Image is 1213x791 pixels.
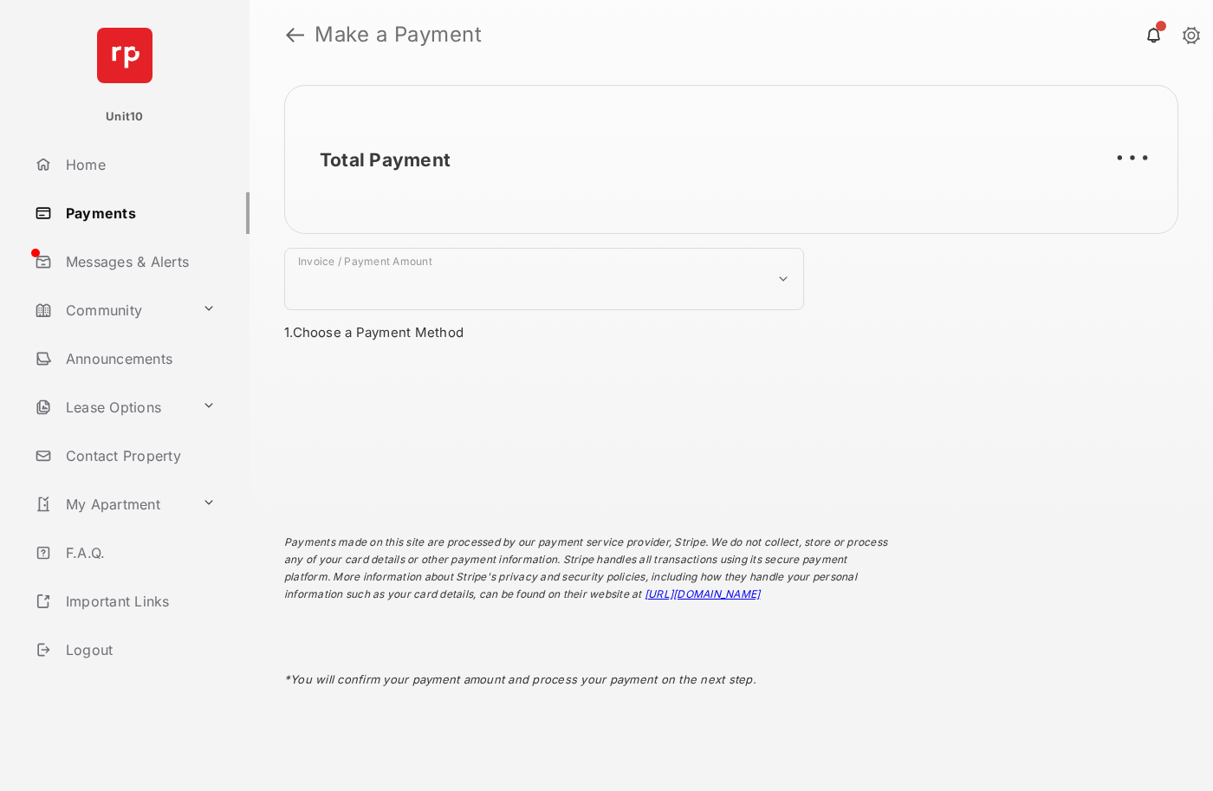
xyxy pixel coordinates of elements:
[284,645,894,703] div: * You will confirm your payment amount and process your payment on the next step.
[315,24,482,45] strong: Make a Payment
[28,483,195,525] a: My Apartment
[97,28,152,83] img: svg+xml;base64,PHN2ZyB4bWxucz0iaHR0cDovL3d3dy53My5vcmcvMjAwMC9zdmciIHdpZHRoPSI2NCIgaGVpZ2h0PSI2NC...
[106,108,144,126] p: Unit10
[28,144,250,185] a: Home
[28,629,250,671] a: Logout
[284,324,894,340] h3: 1. Choose a Payment Method
[28,532,250,574] a: F.A.Q.
[28,289,195,331] a: Community
[28,338,250,379] a: Announcements
[28,386,195,428] a: Lease Options
[28,241,250,282] a: Messages & Alerts
[645,587,760,600] a: [URL][DOMAIN_NAME]
[320,149,451,171] h2: Total Payment
[28,435,250,477] a: Contact Property
[28,192,250,234] a: Payments
[28,580,223,622] a: Important Links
